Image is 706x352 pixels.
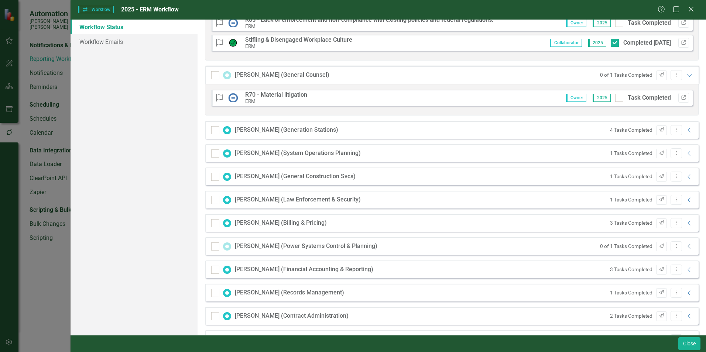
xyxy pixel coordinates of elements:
[588,39,606,47] span: 2025
[235,219,327,227] div: [PERSON_NAME] (Billing & Pricing)
[610,313,652,320] small: 2 Tasks Completed
[600,243,652,250] small: 0 of 1 Tasks Completed
[245,23,256,29] small: ERM
[550,39,582,47] span: Collaborator
[235,196,361,204] div: [PERSON_NAME] (Law Enforcement & Security)
[610,150,652,157] small: 1 Tasks Completed
[245,36,352,43] strong: Stifling & Disengaged Workplace Culture
[235,265,373,274] div: [PERSON_NAME] (Financial Accounting & Reporting)
[245,98,256,104] small: ERM
[566,19,586,27] span: Owner
[235,149,361,158] div: [PERSON_NAME] (System Operations Planning)
[71,20,198,34] a: Workflow Status
[235,289,344,297] div: [PERSON_NAME] (Records Management)
[610,266,652,273] small: 3 Tasks Completed
[235,126,338,134] div: [PERSON_NAME] (Generation Stations)
[623,39,671,47] div: Completed [DATE]
[610,220,652,227] small: 3 Tasks Completed
[245,91,307,98] strong: R70 - Material litigation
[235,312,349,320] div: [PERSON_NAME] (Contract Administration)
[245,16,494,23] strong: R65 - Lack of enforcement and non-compliance with existing policies and federal regulations.
[235,71,329,79] div: [PERSON_NAME] (General Counsel)
[610,127,652,134] small: 4 Tasks Completed
[593,94,611,102] span: 2025
[566,94,586,102] span: Owner
[121,6,179,13] span: 2025 - ERM Workflow
[235,172,356,181] div: [PERSON_NAME] (General Construction Svcs)
[228,93,238,102] img: No Information
[593,19,611,27] span: 2025
[228,18,238,27] img: No Information
[628,19,671,27] div: Task Completed
[235,242,377,251] div: [PERSON_NAME] (Power Systems Control & Planning)
[245,43,256,49] small: ERM
[610,196,652,203] small: 1 Tasks Completed
[610,173,652,180] small: 1 Tasks Completed
[628,94,671,102] div: Task Completed
[678,337,700,350] button: Close
[228,38,238,47] img: Manageable
[610,289,652,296] small: 1 Tasks Completed
[600,72,652,79] small: 0 of 1 Tasks Completed
[71,34,198,49] a: Workflow Emails
[78,6,113,13] span: Workflow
